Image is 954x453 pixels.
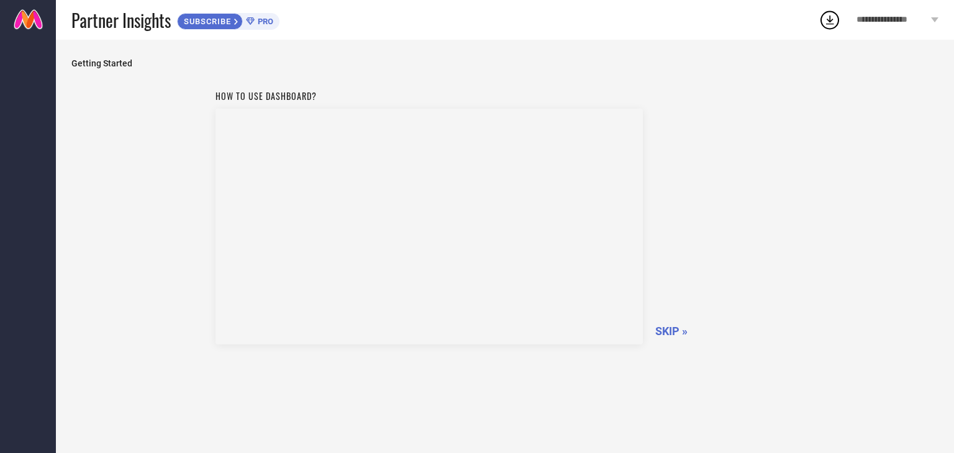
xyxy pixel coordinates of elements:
iframe: Workspace Section [216,109,643,344]
span: Getting Started [71,58,938,68]
a: SUBSCRIBEPRO [177,10,279,30]
div: Open download list [819,9,841,31]
h1: How to use dashboard? [216,89,643,102]
span: Partner Insights [71,7,171,33]
span: SUBSCRIBE [178,17,234,26]
span: PRO [255,17,273,26]
span: SKIP » [655,325,688,338]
